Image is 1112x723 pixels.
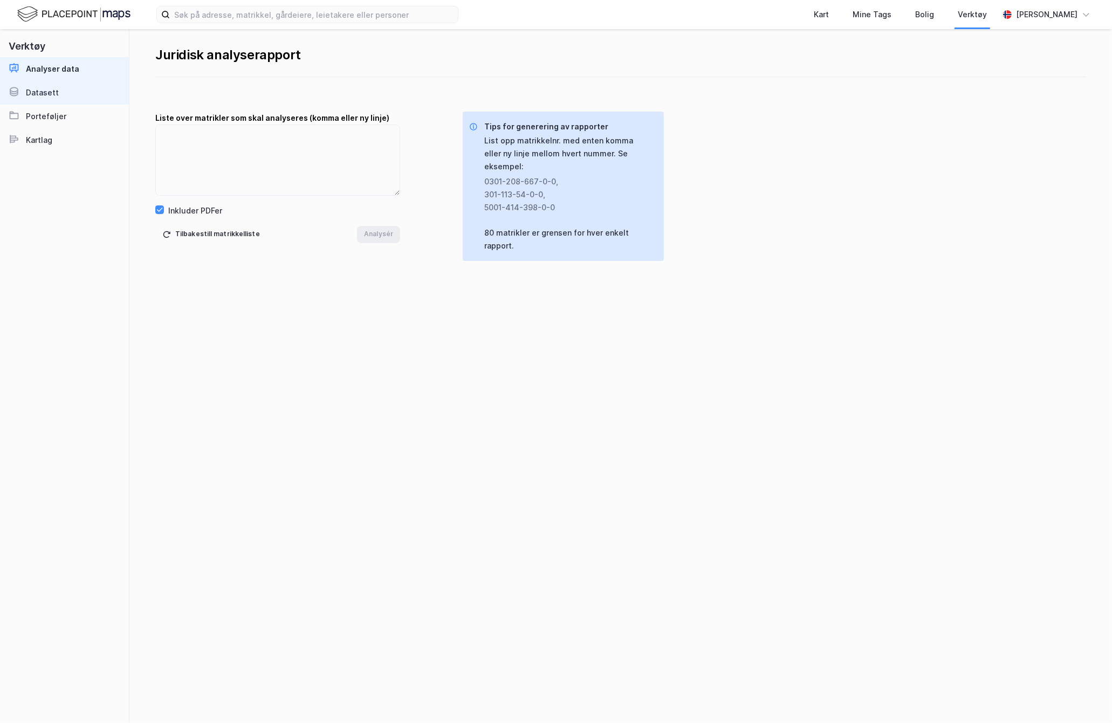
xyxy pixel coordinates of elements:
[958,8,987,21] div: Verktøy
[484,134,655,252] div: List opp matrikkelnr. med enten komma eller ny linje mellom hvert nummer. Se eksempel: 80 matrikl...
[484,175,647,188] div: 0301-208-667-0-0 ,
[26,63,79,75] div: Analyser data
[814,8,829,21] div: Kart
[853,8,891,21] div: Mine Tags
[484,201,647,214] div: 5001-414-398-0-0
[1016,8,1077,21] div: [PERSON_NAME]
[26,110,66,123] div: Porteføljer
[484,120,655,133] div: Tips for generering av rapporter
[26,86,59,99] div: Datasett
[170,6,458,23] input: Søk på adresse, matrikkel, gårdeiere, leietakere eller personer
[155,112,400,125] div: Liste over matrikler som skal analyseres (komma eller ny linje)
[1058,671,1112,723] iframe: Chat Widget
[484,188,647,201] div: 301-113-54-0-0 ,
[155,46,1086,64] div: Juridisk analyserapport
[17,5,131,24] img: logo.f888ab2527a4732fd821a326f86c7f29.svg
[155,226,267,243] button: Tilbakestill matrikkelliste
[915,8,934,21] div: Bolig
[26,134,52,147] div: Kartlag
[168,204,222,217] div: Inkluder PDFer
